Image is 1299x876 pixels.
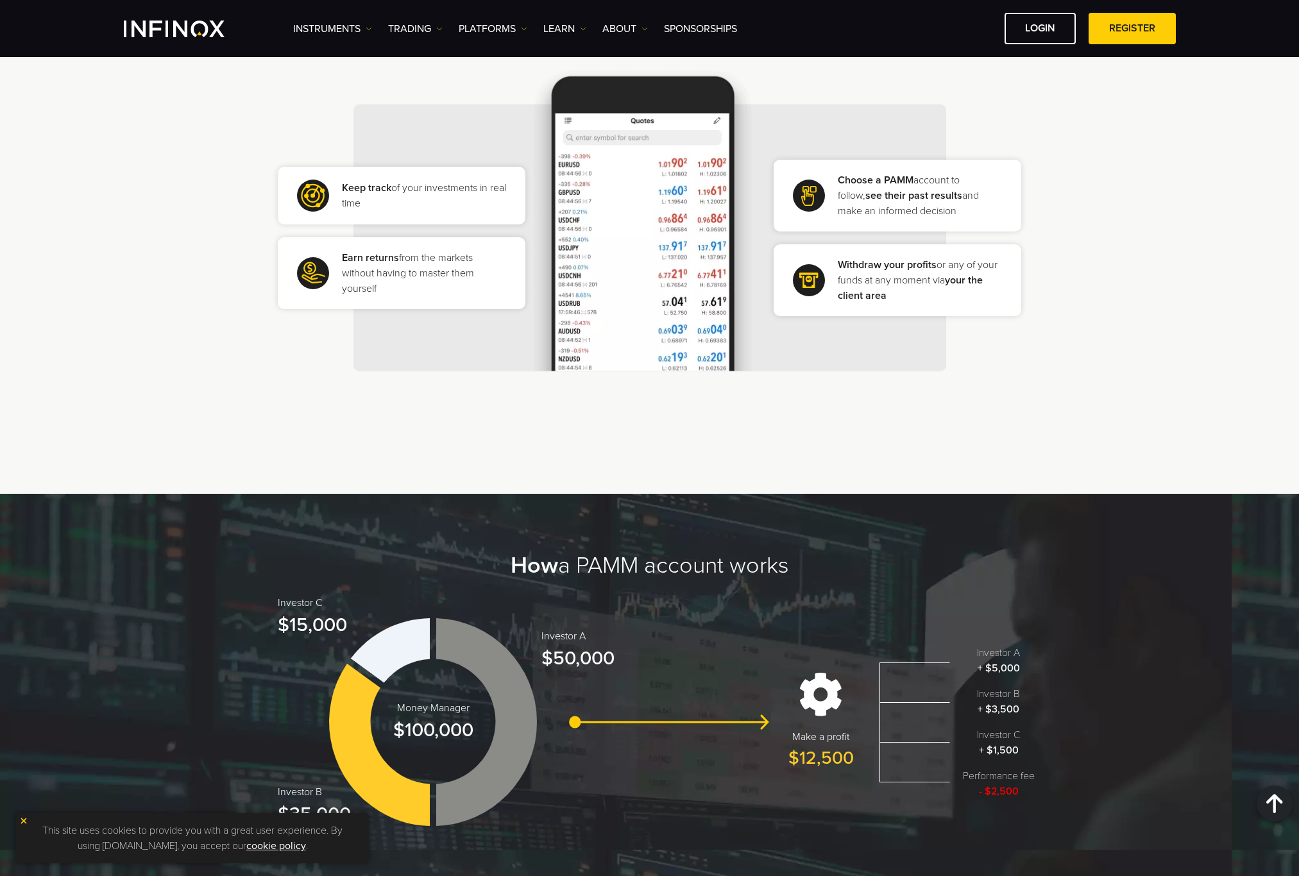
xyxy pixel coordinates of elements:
span: Investor C [278,595,347,611]
a: cookie policy [246,839,306,852]
strong: Withdraw your profits [838,258,937,271]
p: $12,500 [788,729,854,771]
strong: How [511,552,558,579]
h2: a PAMM account works [201,552,1099,580]
strong: Keep track [342,181,391,194]
p: - $2,500 [963,768,1035,799]
strong: see their past results [865,189,962,202]
p: + $5,000 [963,645,1035,676]
strong: Earn returns [342,251,399,264]
span: Investor A [541,628,615,644]
p: $35,000 [278,784,351,829]
span: Make a profit [788,729,854,745]
a: TRADING [388,21,443,37]
a: ABOUT [602,21,648,37]
img: yellow close icon [19,816,28,825]
p: This site uses cookies to provide you with a great user experience. By using [DOMAIN_NAME], you a... [22,820,362,857]
a: Learn [543,21,586,37]
p: $100,000 [393,700,473,745]
a: LOGIN [1005,13,1076,44]
p: $15,000 [278,595,347,639]
span: Investor B [278,784,351,800]
span: Investor B [963,686,1035,702]
p: $50,000 [541,628,615,673]
p: + $3,500 [963,686,1035,717]
strong: Choose a PAMM [838,174,913,187]
p: or any of your funds at any moment via [838,257,1002,303]
a: PLATFORMS [459,21,527,37]
p: + $1,500 [963,727,1035,758]
span: Money Manager [393,700,473,716]
span: Performance fee [963,768,1035,784]
p: account to follow, and make an informed decision [838,173,1002,219]
p: of your investments in real time [342,180,506,211]
a: REGISTER [1089,13,1176,44]
a: SPONSORSHIPS [664,21,737,37]
a: Instruments [293,21,372,37]
a: INFINOX Logo [124,21,255,37]
span: Investor C [963,727,1035,743]
p: from the markets without having to master them yourself [342,250,506,296]
span: Investor A [963,645,1035,661]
